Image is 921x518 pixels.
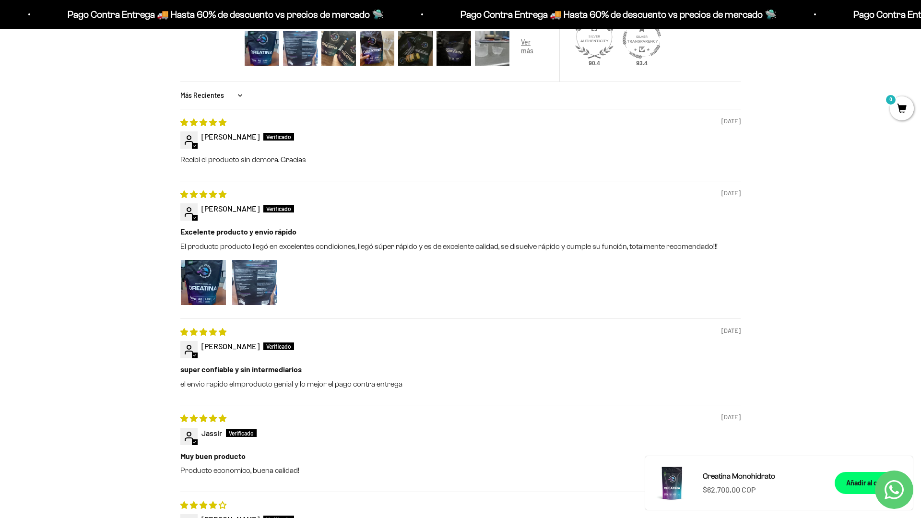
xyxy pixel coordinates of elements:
img: User picture [281,29,319,68]
select: Sort dropdown [180,86,245,105]
b: Excelente producto y envío rápido [180,226,741,237]
img: Judge.me Silver Transparent Shop medal [623,20,661,59]
img: Judge.me Silver Authentic Shop medal [575,20,614,59]
span: [DATE] [721,117,741,126]
a: 0 [890,104,914,115]
img: Creatina Monohidrato [653,464,691,502]
p: Recibi el producto sin demora. Gracias [180,154,741,165]
span: 5 star review [180,413,226,423]
span: [PERSON_NAME] [201,132,260,141]
sale-price: $62.700,00 COP [703,483,756,496]
img: User picture [358,29,396,68]
img: User picture [181,260,226,305]
a: Link to user picture 2 [232,259,278,306]
img: User picture [319,29,358,68]
span: [PERSON_NAME] [201,204,260,213]
p: el envio rapido elmproducto genial y lo mejor el pago contra entrega [180,379,741,389]
span: 4 star review [180,500,226,509]
p: Pago Contra Entrega 🚚 Hasta 60% de descuento vs precios de mercado 🛸 [40,7,356,22]
span: [DATE] [721,189,741,198]
img: User picture [396,29,435,68]
span: 5 star review [180,189,226,199]
div: 93.4 [634,59,649,67]
img: User picture [243,29,281,68]
a: Judge.me Silver Transparent Shop medal 93.4 [623,20,661,59]
a: Judge.me Silver Authentic Shop medal 90.4 [575,20,614,59]
img: User picture [511,29,550,68]
span: Jassir [201,428,222,437]
img: User picture [473,29,511,68]
p: Producto economico, buena calidad! [180,465,741,476]
span: 5 star review [180,118,226,127]
a: Link to user picture 1 [180,259,226,306]
span: [DATE] [721,413,741,422]
div: Añadir al carrito [846,478,894,488]
b: super confiable y sin intermediarios [180,364,741,375]
img: User picture [435,29,473,68]
div: Silver Authentic Shop. At least 90% of published reviews are verified reviews [575,20,614,61]
img: User picture [232,260,277,305]
span: [DATE] [721,327,741,335]
b: Muy buen producto [180,451,741,461]
mark: 0 [885,94,897,106]
div: Silver Transparent Shop. Published at least 90% of verified reviews received in total [623,20,661,61]
p: El producto producto llegó en excelentes condiciones, llegó súper rápido y es de excelente calida... [180,241,741,252]
a: Creatina Monohidrato [703,470,823,483]
span: [PERSON_NAME] [201,341,260,351]
div: 90.4 [587,59,602,67]
p: Pago Contra Entrega 🚚 Hasta 60% de descuento vs precios de mercado 🛸 [433,7,749,22]
span: 5 star review [180,327,226,336]
button: Añadir al carrito [835,472,905,494]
